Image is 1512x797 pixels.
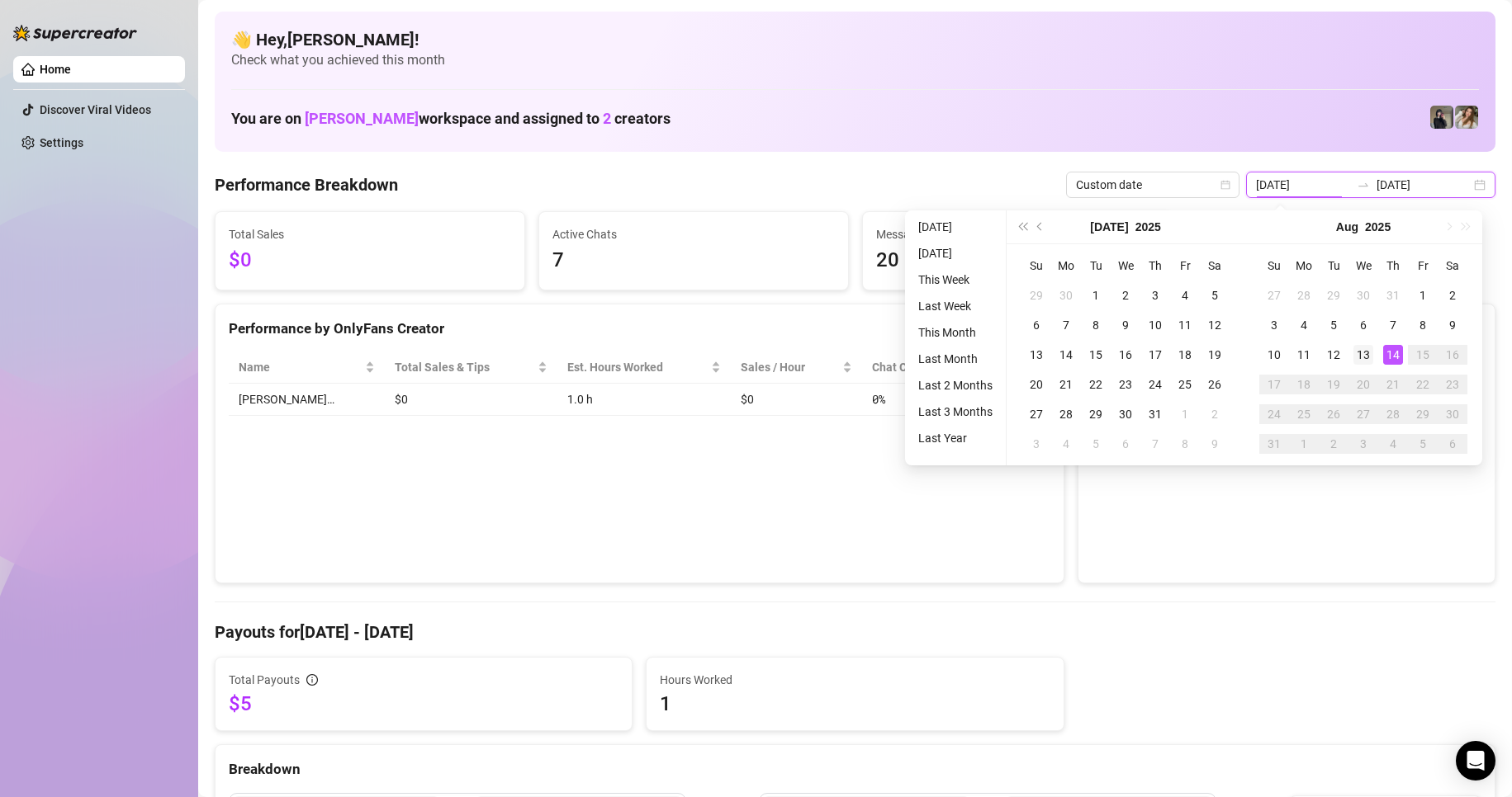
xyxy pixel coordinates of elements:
[1413,434,1433,454] div: 5
[1443,285,1462,305] div: 2
[1031,210,1050,243] button: Previous month (PageUp)
[1378,429,1408,459] td: 2025-09-04
[1289,310,1319,340] td: 2025-08-04
[1170,370,1200,399] td: 2025-07-25
[912,217,999,237] li: [DATE]
[229,245,511,276] span: $0
[1259,370,1289,399] td: 2025-08-17
[1378,251,1408,281] th: Th
[1319,429,1348,459] td: 2025-09-02
[1140,251,1170,281] th: Th
[1051,429,1081,459] td: 2025-08-04
[1413,345,1433,365] div: 15
[1365,210,1391,243] button: Choose a year
[1090,210,1128,243] button: Choose a month
[215,620,1495,644] h4: Payouts for [DATE] - [DATE]
[1353,345,1373,365] div: 13
[912,375,999,395] li: Last 2 Months
[1111,370,1140,399] td: 2025-07-23
[912,243,999,263] li: [DATE]
[1294,285,1314,305] div: 28
[1264,375,1284,394] div: 17
[552,245,835,276] span: 7
[229,351,385,384] th: Name
[1383,375,1403,394] div: 21
[1413,285,1433,305] div: 1
[1135,210,1161,243] button: Choose a year
[1081,251,1111,281] th: Tu
[1289,399,1319,429] td: 2025-08-25
[1289,281,1319,310] td: 2025-07-28
[215,173,398,196] h4: Performance Breakdown
[1026,315,1046,335] div: 6
[1140,429,1170,459] td: 2025-08-07
[876,225,1159,243] span: Messages Sent
[872,390,898,408] span: 0 %
[731,351,862,384] th: Sales / Hour
[1021,429,1051,459] td: 2025-08-03
[1443,404,1462,424] div: 30
[1056,375,1076,394] div: 21
[1408,399,1438,429] td: 2025-08-29
[1221,180,1230,190] span: calendar
[1175,315,1195,335] div: 11
[1145,285,1165,305] div: 3
[660,671,1050,689] span: Hours Worked
[229,691,619,717] span: $5
[1383,434,1403,454] div: 4
[1259,251,1289,281] th: Su
[1264,434,1284,454] div: 31
[1140,281,1170,310] td: 2025-07-03
[1319,370,1348,399] td: 2025-08-19
[1026,375,1046,394] div: 20
[1051,340,1081,370] td: 2025-07-14
[1051,251,1081,281] th: Mo
[40,63,71,76] a: Home
[1259,429,1289,459] td: 2025-08-31
[1438,429,1467,459] td: 2025-09-06
[395,358,534,376] span: Total Sales & Tips
[1086,434,1106,454] div: 5
[1348,310,1378,340] td: 2025-08-06
[1086,315,1106,335] div: 8
[231,28,1479,51] h4: 👋 Hey, [PERSON_NAME] !
[1021,310,1051,340] td: 2025-07-06
[1081,281,1111,310] td: 2025-07-01
[1319,251,1348,281] th: Tu
[306,674,318,686] span: info-circle
[1264,285,1284,305] div: 27
[1408,340,1438,370] td: 2025-08-15
[1140,399,1170,429] td: 2025-07-31
[1205,434,1225,454] div: 9
[231,51,1479,69] span: Check what you achieved this month
[1051,370,1081,399] td: 2025-07-21
[231,110,671,128] h1: You are on workspace and assigned to creators
[1021,251,1051,281] th: Su
[1111,310,1140,340] td: 2025-07-09
[1455,106,1478,129] img: Paige
[1259,340,1289,370] td: 2025-08-10
[1408,310,1438,340] td: 2025-08-08
[1026,404,1046,424] div: 27
[1348,399,1378,429] td: 2025-08-27
[1026,345,1046,365] div: 13
[229,225,511,243] span: Total Sales
[1443,434,1462,454] div: 6
[1377,176,1471,194] input: End date
[1145,315,1165,335] div: 10
[1294,404,1314,424] div: 25
[305,110,419,127] span: [PERSON_NAME]
[1289,251,1319,281] th: Mo
[1170,429,1200,459] td: 2025-08-08
[1294,345,1314,365] div: 11
[912,270,999,290] li: This Week
[1021,281,1051,310] td: 2025-06-29
[1378,340,1408,370] td: 2025-08-14
[1056,434,1076,454] div: 4
[1348,429,1378,459] td: 2025-09-03
[1081,310,1111,340] td: 2025-07-08
[1353,285,1373,305] div: 30
[1200,310,1230,340] td: 2025-07-12
[1413,375,1433,394] div: 22
[1378,281,1408,310] td: 2025-07-31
